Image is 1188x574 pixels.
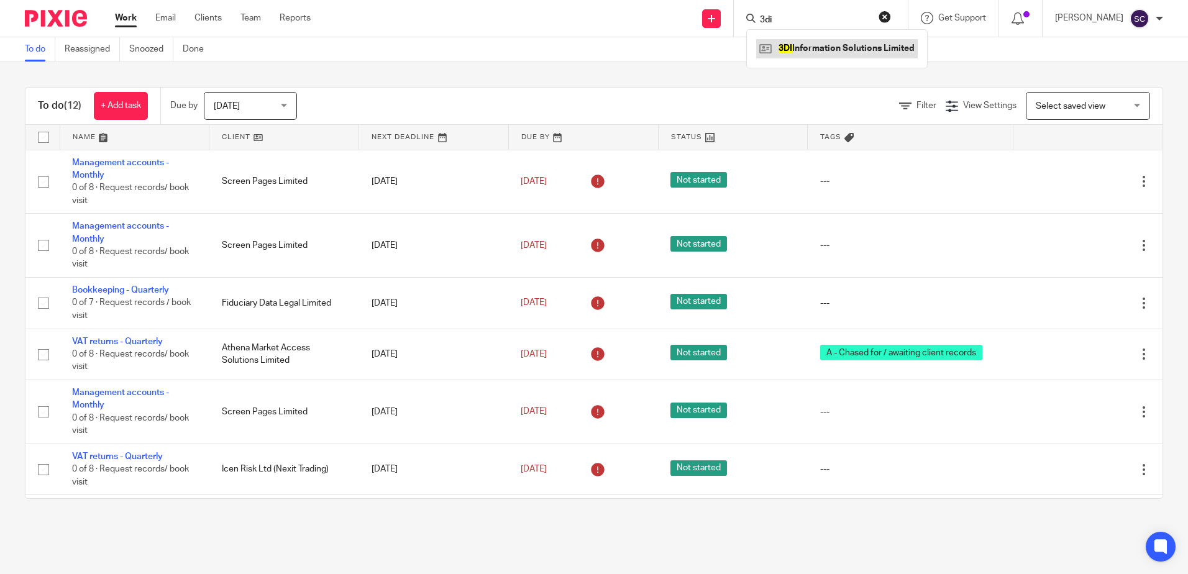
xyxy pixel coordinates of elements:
[25,10,87,27] img: Pixie
[1055,12,1123,24] p: [PERSON_NAME]
[820,239,1000,252] div: ---
[209,329,359,380] td: Athena Market Access Solutions Limited
[209,150,359,214] td: Screen Pages Limited
[521,299,547,307] span: [DATE]
[1036,102,1105,111] span: Select saved view
[72,183,189,205] span: 0 of 8 · Request records/ book visit
[209,214,359,278] td: Screen Pages Limited
[1130,9,1149,29] img: svg%3E
[521,408,547,416] span: [DATE]
[280,12,311,24] a: Reports
[670,236,727,252] span: Not started
[759,15,870,26] input: Search
[359,329,509,380] td: [DATE]
[820,345,982,360] span: A - Chased for / awaiting client records
[155,12,176,24] a: Email
[359,444,509,494] td: [DATE]
[359,380,509,444] td: [DATE]
[65,37,120,61] a: Reassigned
[521,350,547,358] span: [DATE]
[521,465,547,473] span: [DATE]
[820,297,1000,309] div: ---
[359,278,509,329] td: [DATE]
[359,150,509,214] td: [DATE]
[72,388,169,409] a: Management accounts - Monthly
[820,463,1000,475] div: ---
[194,12,222,24] a: Clients
[214,102,240,111] span: [DATE]
[72,299,191,321] span: 0 of 7 · Request records / book visit
[94,92,148,120] a: + Add task
[670,403,727,418] span: Not started
[72,222,169,243] a: Management accounts - Monthly
[820,406,1000,418] div: ---
[820,175,1000,188] div: ---
[879,11,891,23] button: Clear
[72,247,189,269] span: 0 of 8 · Request records/ book visit
[209,495,359,559] td: Icen Risk Ltd (Nexit Trading)
[115,12,137,24] a: Work
[72,286,169,294] a: Bookkeeping - Quarterly
[820,134,841,140] span: Tags
[209,278,359,329] td: Fiduciary Data Legal Limited
[670,345,727,360] span: Not started
[670,172,727,188] span: Not started
[359,495,509,559] td: [DATE]
[72,452,163,461] a: VAT returns - Quarterly
[938,14,986,22] span: Get Support
[72,158,169,180] a: Management accounts - Monthly
[64,101,81,111] span: (12)
[129,37,173,61] a: Snoozed
[963,101,1017,110] span: View Settings
[521,177,547,186] span: [DATE]
[170,99,198,112] p: Due by
[670,460,727,476] span: Not started
[521,241,547,250] span: [DATE]
[72,337,163,346] a: VAT returns - Quarterly
[183,37,213,61] a: Done
[359,214,509,278] td: [DATE]
[38,99,81,112] h1: To do
[25,37,55,61] a: To do
[72,465,189,486] span: 0 of 8 · Request records/ book visit
[670,294,727,309] span: Not started
[72,414,189,435] span: 0 of 8 · Request records/ book visit
[209,380,359,444] td: Screen Pages Limited
[240,12,261,24] a: Team
[916,101,936,110] span: Filter
[209,444,359,494] td: Icen Risk Ltd (Nexit Trading)
[72,350,189,371] span: 0 of 8 · Request records/ book visit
